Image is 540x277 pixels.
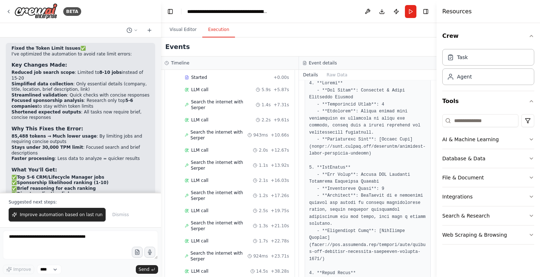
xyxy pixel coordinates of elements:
[259,193,268,198] span: 1.2s
[190,129,248,141] span: Search the internet with Serper
[259,223,268,229] span: 1.3s
[109,208,132,222] button: Dismiss
[20,212,102,218] span: Improve automation based on last run
[322,70,352,80] button: Raw Data
[271,193,289,198] span: + 17.26s
[442,174,484,181] div: File & Document
[17,191,73,196] strong: Direct application links
[442,193,472,200] div: Integrations
[11,93,149,98] li: : Quick checks with concise responses
[457,54,468,61] div: Task
[136,265,158,274] button: Send
[11,98,133,109] strong: 5-6 companies
[191,160,253,171] span: Search the internet with Serper
[17,180,109,185] strong: Sponsorship likelihood ranking (1-10)
[165,42,190,52] h2: Events
[139,267,149,272] span: Send
[271,178,289,183] span: + 16.03s
[99,70,121,75] strong: 8-10 jobs
[442,187,534,206] button: Integrations
[457,73,472,80] div: Agent
[273,87,289,93] span: + 5.87s
[253,132,268,138] span: 943ms
[11,81,149,93] li: : Only essential details (company, title, location, brief description, link)
[191,190,253,201] span: Search the internet with Serper
[191,178,208,183] span: LLM call
[421,6,431,17] button: Hide right sidebar
[271,253,289,259] span: + 23.71s
[442,26,534,46] button: Crew
[191,208,208,214] span: LLM call
[191,238,208,244] span: LLM call
[11,175,149,203] p: ✅ ✅ ✅ ✅ ✅
[13,267,31,272] span: Improve
[11,98,84,103] strong: Focused sponsorship analysis
[191,75,207,80] span: Started
[442,206,534,225] button: Search & Research
[259,147,268,153] span: 2.0s
[191,117,208,123] span: LLM call
[187,8,268,15] nav: breadcrumb
[132,247,143,258] button: Upload files
[442,155,485,162] div: Database & Data
[262,102,271,108] span: 1.4s
[271,162,289,168] span: + 13.92s
[144,26,155,35] button: Start a new chat
[191,220,253,232] span: Search the internet with Serper
[165,6,175,17] button: Hide left sidebar
[63,7,81,16] div: BETA
[11,62,67,68] strong: Key Changes Made:
[442,149,534,168] button: Database & Data
[11,46,80,51] strong: Fixed the Token Limit Issues
[442,7,472,16] h4: Resources
[11,167,57,173] strong: What You'll Get:
[271,223,289,229] span: + 21.10s
[11,93,67,98] strong: Streamlined validation
[144,247,155,258] button: Click to speak your automation idea
[191,99,256,111] span: Search the internet with Serper
[256,268,268,274] span: 14.5s
[309,60,337,66] h3: Event details
[11,110,81,115] strong: Shortened expected outputs
[271,208,289,214] span: + 19.75s
[3,265,34,274] button: Improve
[273,75,289,80] span: + 0.00s
[191,268,208,274] span: LLM call
[17,175,104,180] strong: Top 5-6 CRM/Lifecycle Manager jobs
[9,208,106,222] button: Improve automation based on last run
[17,186,96,191] strong: Brief reasoning for each ranking
[14,3,57,19] img: Logo
[442,225,534,244] button: Web Scraping & Browsing
[273,117,289,123] span: + 9.61s
[171,60,189,66] h3: Timeline
[442,231,507,238] div: Web Scraping & Browsing
[299,70,323,80] button: Details
[442,212,490,219] div: Search & Research
[11,70,149,81] li: : Limited to instead of 15-20
[11,134,97,139] strong: 85,488 tokens → Much lower usage
[11,98,149,109] li: : Research only top to stay within token limits
[190,250,248,262] span: Search the internet with Serper
[271,238,289,244] span: + 22.78s
[442,168,534,187] button: File & Document
[11,70,75,75] strong: Reduced job search scope
[112,212,129,218] span: Dismiss
[164,22,202,37] button: Visual Editor
[11,145,149,156] li: : Focused search and brief descriptions
[259,238,268,244] span: 1.7s
[259,162,268,168] span: 1.1s
[9,199,152,205] p: Suggested next steps:
[11,156,55,161] strong: Faster processing
[271,147,289,153] span: + 12.67s
[11,46,149,52] h2: ✅
[271,132,289,138] span: + 10.66s
[11,110,149,121] li: : All tasks now require brief, concise responses
[442,46,534,91] div: Crew
[11,156,149,162] li: : Less data to analyze = quicker results
[262,117,271,123] span: 2.2s
[271,268,289,274] span: + 38.28s
[442,130,534,149] button: AI & Machine Learning
[442,91,534,111] button: Tools
[202,22,235,37] button: Execution
[11,134,149,145] li: : By limiting jobs and requiring concise outputs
